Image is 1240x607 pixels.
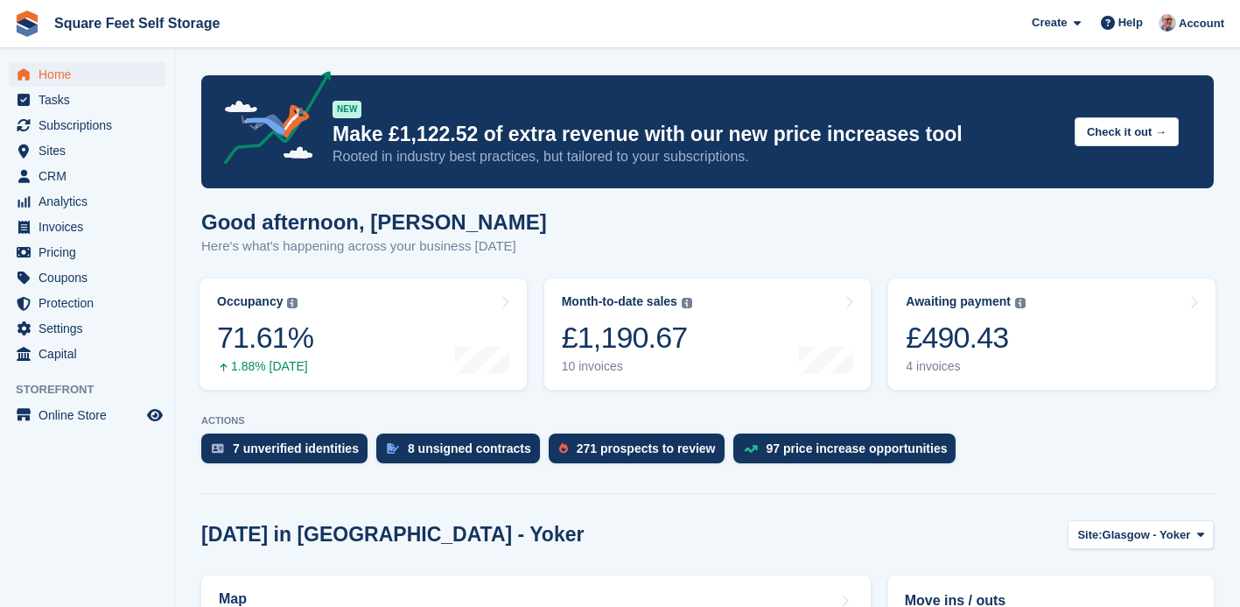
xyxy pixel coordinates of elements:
p: Rooted in industry best practices, but tailored to your subscriptions. [333,147,1061,166]
p: ACTIONS [201,415,1214,427]
a: menu [9,164,165,188]
div: £490.43 [906,320,1026,356]
a: menu [9,316,165,341]
img: price_increase_opportunities-93ffe204e8149a01c8c9dc8f82e8f89637d9d84a8eef4429ea346261dce0b2c0.svg [744,445,758,453]
a: 7 unverified identities [201,434,376,472]
span: Settings [39,316,144,341]
span: Capital [39,342,144,366]
img: icon-info-grey-7440780725fd019a000dd9b08b2336e03edf1995a4989e88bcd33f0948082b44.svg [682,298,692,308]
h2: Map [219,591,247,607]
span: Online Store [39,403,144,427]
span: Glasgow - Yoker [1103,526,1191,544]
span: Site: [1077,526,1102,544]
div: 10 invoices [562,359,692,374]
span: CRM [39,164,144,188]
div: NEW [333,101,361,118]
span: Analytics [39,189,144,214]
a: 8 unsigned contracts [376,434,549,472]
span: Coupons [39,265,144,290]
a: Awaiting payment £490.43 4 invoices [888,279,1215,390]
a: 271 prospects to review [549,434,733,472]
img: icon-info-grey-7440780725fd019a000dd9b08b2336e03edf1995a4989e88bcd33f0948082b44.svg [1015,298,1026,308]
a: menu [9,189,165,214]
span: Help [1118,14,1143,32]
a: menu [9,265,165,290]
div: Occupancy [217,294,283,309]
p: Make £1,122.52 of extra revenue with our new price increases tool [333,122,1061,147]
div: 8 unsigned contracts [408,441,531,455]
a: Occupancy 71.61% 1.88% [DATE] [200,279,527,390]
div: Month-to-date sales [562,294,677,309]
span: Subscriptions [39,113,144,138]
a: menu [9,342,165,366]
img: David Greer [1159,14,1176,32]
h2: [DATE] in [GEOGRAPHIC_DATA] - Yoker [201,523,584,547]
span: Tasks [39,88,144,112]
a: menu [9,138,165,163]
button: Check it out → [1075,117,1179,146]
span: Invoices [39,215,144,239]
a: Square Feet Self Storage [47,9,227,38]
span: Create [1032,14,1067,32]
div: 4 invoices [906,359,1026,374]
a: menu [9,62,165,87]
a: menu [9,88,165,112]
p: Here's what's happening across your business [DATE] [201,236,547,257]
a: menu [9,113,165,138]
img: price-adjustments-announcement-icon-8257ccfd72463d97f412b2fc003d46551f7dbcb40ab6d574587a9cd5c0d94... [209,71,332,171]
span: Pricing [39,240,144,265]
div: 97 price increase opportunities [767,441,948,455]
span: Storefront [16,381,174,399]
div: 71.61% [217,320,313,356]
a: 97 price increase opportunities [733,434,965,472]
a: menu [9,215,165,239]
a: menu [9,291,165,315]
div: Awaiting payment [906,294,1011,309]
button: Site: Glasgow - Yoker [1068,520,1214,549]
img: prospect-51fa495bee0391a8d652442698ab0144808aea92771e9ea1ae160a38d050c398.svg [559,443,568,454]
img: icon-info-grey-7440780725fd019a000dd9b08b2336e03edf1995a4989e88bcd33f0948082b44.svg [287,298,298,308]
a: menu [9,403,165,427]
div: 1.88% [DATE] [217,359,313,374]
img: verify_identity-adf6edd0f0f0b5bbfe63781bf79b02c33cf7c696d77639b501bdc392416b5a36.svg [212,443,224,454]
div: £1,190.67 [562,320,692,356]
a: menu [9,240,165,265]
a: Month-to-date sales £1,190.67 10 invoices [544,279,872,390]
span: Home [39,62,144,87]
span: Protection [39,291,144,315]
a: Preview store [144,405,165,426]
div: 271 prospects to review [577,441,716,455]
img: contract_signature_icon-13c848040528278c33f63329250d36e43548de30e8caae1d1a13099fd9432cc5.svg [387,443,399,454]
h1: Good afternoon, [PERSON_NAME] [201,210,547,234]
div: 7 unverified identities [233,441,359,455]
span: Sites [39,138,144,163]
span: Account [1179,15,1224,32]
img: stora-icon-8386f47178a22dfd0bd8f6a31ec36ba5ce8667c1dd55bd0f319d3a0aa187defe.svg [14,11,40,37]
